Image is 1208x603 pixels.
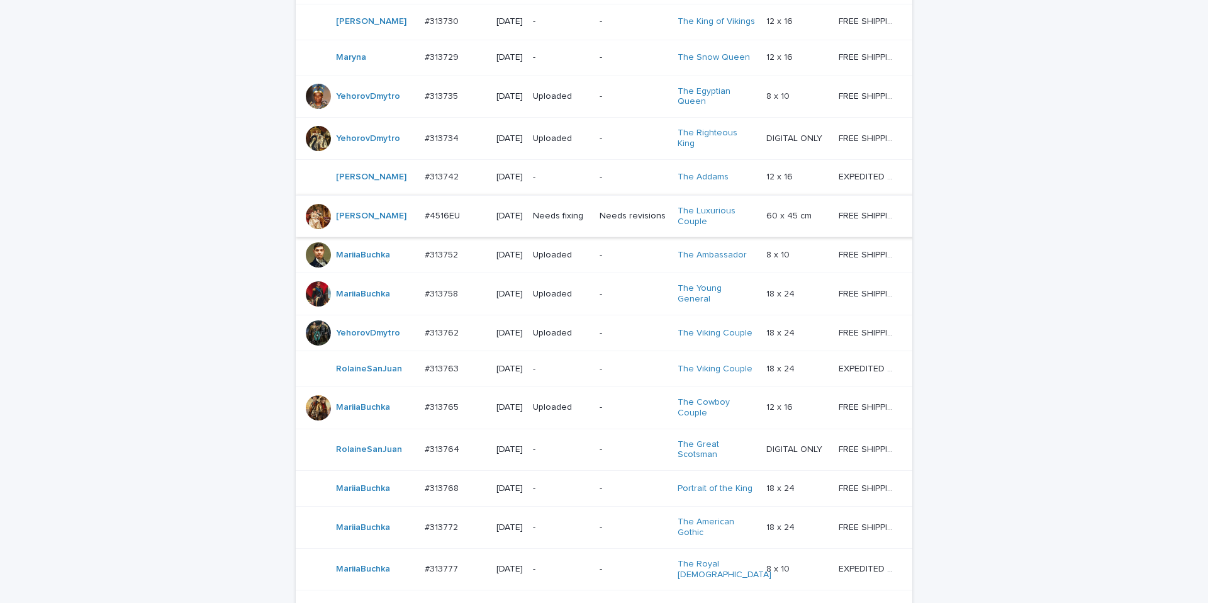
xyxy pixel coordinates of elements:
p: EXPEDITED SHIPPING - preview in 1 business day; delivery up to 5 business days after your approval. [839,561,899,575]
p: DIGITAL ONLY [766,131,825,144]
p: FREE SHIPPING - preview in 1-2 business days, after your approval delivery will take 5-10 b.d. [839,50,899,63]
p: [DATE] [496,250,523,261]
p: 18 x 24 [766,481,797,494]
p: [DATE] [496,328,523,339]
tr: MariiaBuchka #313777#313777 [DATE]--The Royal [DEMOGRAPHIC_DATA] 8 x 108 x 10 EXPEDITED SHIPPING ... [296,548,917,590]
p: #313730 [425,14,461,27]
p: - [533,16,590,27]
tr: [PERSON_NAME] #313742#313742 [DATE]--The Addams 12 x 1612 x 16 EXPEDITED SHIPPING - preview in 1 ... [296,159,917,195]
p: - [600,172,667,183]
a: MariiaBuchka [336,522,390,533]
p: - [600,16,667,27]
p: [DATE] [496,133,523,144]
a: The King of Vikings [678,16,755,27]
p: 8 x 10 [766,561,792,575]
p: [DATE] [496,16,523,27]
tr: YehorovDmytro #313735#313735 [DATE]Uploaded-The Egyptian Queen 8 x 108 x 10 FREE SHIPPING - previ... [296,76,917,118]
p: 18 x 24 [766,361,797,375]
a: MariiaBuchka [336,402,390,413]
a: The Addams [678,172,729,183]
a: The Luxurious Couple [678,206,756,227]
p: FREE SHIPPING - preview in 1-2 business days, after your approval delivery will take 5-10 b.d. [839,481,899,494]
p: - [600,522,667,533]
p: [DATE] [496,364,523,375]
a: [PERSON_NAME] [336,172,406,183]
p: - [533,172,590,183]
p: DIGITAL ONLY [766,442,825,455]
p: FREE SHIPPING - preview in 1-2 business days, after your approval delivery will take 5-10 b.d. [839,89,899,102]
a: [PERSON_NAME] [336,211,406,222]
p: #313735 [425,89,461,102]
p: #313768 [425,481,461,494]
p: - [600,91,667,102]
p: 18 x 24 [766,520,797,533]
tr: MariiaBuchka #313765#313765 [DATE]Uploaded-The Cowboy Couple 12 x 1612 x 16 FREE SHIPPING - previ... [296,386,917,429]
p: - [600,52,667,63]
a: The Cowboy Couple [678,397,756,419]
p: Uploaded [533,133,590,144]
a: The Great Scotsman [678,439,756,461]
a: MariiaBuchka [336,564,390,575]
p: #313734 [425,131,461,144]
a: The Royal [DEMOGRAPHIC_DATA] [678,559,771,580]
p: FREE SHIPPING - preview in 1-2 business days, after your approval delivery will take 5-10 b.d. [839,131,899,144]
p: - [600,444,667,455]
a: [PERSON_NAME] [336,16,406,27]
tr: YehorovDmytro #313762#313762 [DATE]Uploaded-The Viking Couple 18 x 2418 x 24 FREE SHIPPING - prev... [296,315,917,351]
p: [DATE] [496,402,523,413]
p: FREE SHIPPING - preview in 1-2 business days, after your approval delivery will take 6-10 busines... [839,208,899,222]
p: FREE SHIPPING - preview in 1-2 business days, after your approval delivery will take 5-10 b.d. [839,286,899,300]
p: #4516EU [425,208,462,222]
p: FREE SHIPPING - preview in 1-2 business days, after your approval delivery will take 5-10 b.d. [839,14,899,27]
p: [DATE] [496,564,523,575]
a: MariiaBuchka [336,483,390,494]
p: 18 x 24 [766,325,797,339]
a: The Viking Couple [678,364,752,375]
p: 12 x 16 [766,14,795,27]
p: FREE SHIPPING - preview in 1-2 business days, after your approval delivery will take 5-10 b.d. [839,520,899,533]
tr: [PERSON_NAME] #4516EU#4516EU [DATE]Needs fixingNeeds revisionsThe Luxurious Couple 60 x 45 cm60 x... [296,195,917,237]
p: [DATE] [496,444,523,455]
p: 60 x 45 cm [766,208,814,222]
a: YehorovDmytro [336,91,400,102]
p: 18 x 24 [766,286,797,300]
p: [DATE] [496,52,523,63]
p: 8 x 10 [766,89,792,102]
p: Uploaded [533,250,590,261]
p: [DATE] [496,91,523,102]
p: [DATE] [496,522,523,533]
a: The Young General [678,283,756,305]
p: Uploaded [533,289,590,300]
a: The Viking Couple [678,328,752,339]
p: FREE SHIPPING - preview in 1-2 business days, after your approval delivery will take 5-10 b.d. [839,325,899,339]
p: 12 x 16 [766,50,795,63]
p: #313772 [425,520,461,533]
a: The American Gothic [678,517,756,538]
p: FREE SHIPPING - preview in 1-2 business days, after your approval delivery will take 5-10 b.d. [839,442,899,455]
a: The Righteous King [678,128,756,149]
p: - [600,364,667,375]
p: - [600,328,667,339]
p: EXPEDITED SHIPPING - preview in 1 business day; delivery up to 5 business days after your approval. [839,169,899,183]
p: #313765 [425,400,461,413]
p: #313729 [425,50,461,63]
p: FREE SHIPPING - preview in 1-2 business days, after your approval delivery will take 5-10 b.d. [839,400,899,413]
tr: Maryna #313729#313729 [DATE]--The Snow Queen 12 x 1612 x 16 FREE SHIPPING - preview in 1-2 busine... [296,40,917,76]
p: #313742 [425,169,461,183]
a: RolaineSanJuan [336,444,402,455]
a: MariiaBuchka [336,250,390,261]
a: MariiaBuchka [336,289,390,300]
p: 12 x 16 [766,169,795,183]
p: 12 x 16 [766,400,795,413]
p: #313752 [425,247,461,261]
p: FREE SHIPPING - preview in 1-2 business days, after your approval delivery will take 5-10 b.d. [839,247,899,261]
a: The Egyptian Queen [678,86,756,108]
p: #313762 [425,325,461,339]
p: [DATE] [496,289,523,300]
p: EXPEDITED SHIPPING - preview in 1 business day; delivery up to 5 business days after your approval. [839,361,899,375]
p: - [533,564,590,575]
tr: MariiaBuchka #313752#313752 [DATE]Uploaded-The Ambassador 8 x 108 x 10 FREE SHIPPING - preview in... [296,237,917,273]
p: #313763 [425,361,461,375]
tr: RolaineSanJuan #313763#313763 [DATE]--The Viking Couple 18 x 2418 x 24 EXPEDITED SHIPPING - previ... [296,351,917,386]
p: - [533,364,590,375]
